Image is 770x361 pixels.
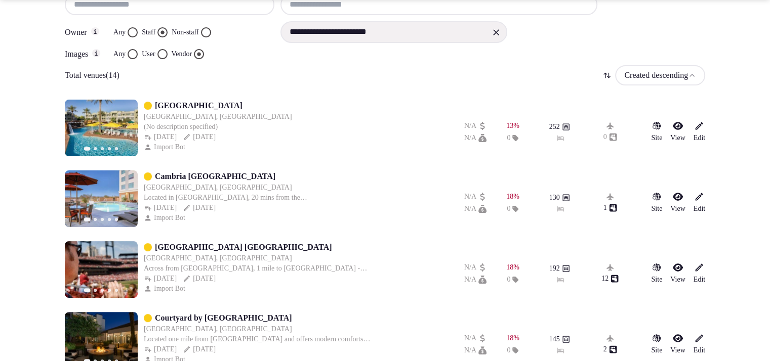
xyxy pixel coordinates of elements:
label: Images [65,49,105,59]
button: [DATE] [144,344,177,354]
img: Featured image for Cambria North Scottsdale Desert Ridge [65,170,138,227]
a: [GEOGRAPHIC_DATA] [GEOGRAPHIC_DATA] [155,241,332,253]
img: Featured image for Hilton Garden Inn Phoenix Airport North [65,241,138,298]
button: Go to slide 1 [84,217,91,221]
button: N/A [464,262,487,273]
label: Any [113,49,126,59]
a: Edit [694,192,705,214]
div: 1 [603,203,617,213]
button: Go to slide 5 [115,218,118,221]
div: Across from [GEOGRAPHIC_DATA], 1 mile to [GEOGRAPHIC_DATA] - Easy access to [GEOGRAPHIC_DATA] wit... [144,263,374,274]
button: N/A [464,275,487,285]
span: 145 [549,334,560,344]
a: Site [651,121,662,143]
button: 13% [506,121,519,131]
div: Import Bot [144,213,187,223]
button: Go to slide 2 [94,289,97,292]
button: Owner [91,27,99,35]
label: Owner [65,27,105,37]
a: View [670,192,685,214]
span: 252 [549,122,560,132]
button: Go to slide 3 [101,218,104,221]
div: 18 % [506,333,519,343]
div: [GEOGRAPHIC_DATA], [GEOGRAPHIC_DATA] [144,253,292,263]
a: View [670,262,685,285]
button: [DATE] [144,132,177,142]
button: Import Bot [144,142,187,152]
button: [GEOGRAPHIC_DATA], [GEOGRAPHIC_DATA] [144,112,292,122]
div: 18 % [506,192,519,202]
label: Non-staff [172,27,198,37]
button: 192 [549,263,570,274]
button: 0 [603,132,617,142]
a: Site [651,192,662,214]
a: Site [651,333,662,355]
span: 130 [549,193,560,203]
button: [DATE] [144,203,177,213]
a: View [670,333,685,355]
span: 0 [507,275,510,285]
a: Courtyard by [GEOGRAPHIC_DATA] [155,312,292,324]
span: 0 [507,133,510,143]
button: N/A [464,133,487,143]
button: Go to slide 2 [94,147,97,150]
div: 13 % [506,121,519,131]
button: Go to slide 5 [115,147,118,150]
button: 12 [601,274,619,284]
button: Go to slide 4 [108,147,111,150]
label: Staff [142,27,155,37]
button: Import Bot [144,284,187,294]
div: [DATE] [183,274,216,284]
span: 0 [507,345,510,355]
a: Site [651,262,662,285]
div: Located in [GEOGRAPHIC_DATA], 20 mins from the [GEOGRAPHIC_DATA] - 15-minute walk from the [GEOGR... [144,193,374,203]
button: [DATE] [183,344,216,354]
button: Go to slide 4 [108,218,111,221]
button: N/A [464,192,487,202]
a: View [670,121,685,143]
button: Go to slide 5 [115,289,118,292]
div: [DATE] [183,203,216,213]
button: [GEOGRAPHIC_DATA], [GEOGRAPHIC_DATA] [144,324,292,334]
label: User [142,49,155,59]
button: Go to slide 1 [84,288,91,292]
button: N/A [464,345,487,355]
button: 2 [603,344,617,354]
button: Images [92,49,100,57]
div: 18 % [506,262,519,273]
span: 0 [507,204,510,214]
button: [DATE] [144,274,177,284]
div: N/A [464,121,487,131]
button: Go to slide 1 [84,147,91,151]
button: Go to slide 3 [101,147,104,150]
button: N/A [464,204,487,214]
span: 192 [549,263,560,274]
a: [GEOGRAPHIC_DATA] [155,100,242,112]
button: [GEOGRAPHIC_DATA], [GEOGRAPHIC_DATA] [144,183,292,193]
button: 18% [506,333,519,343]
button: N/A [464,333,487,343]
label: Vendor [172,49,192,59]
